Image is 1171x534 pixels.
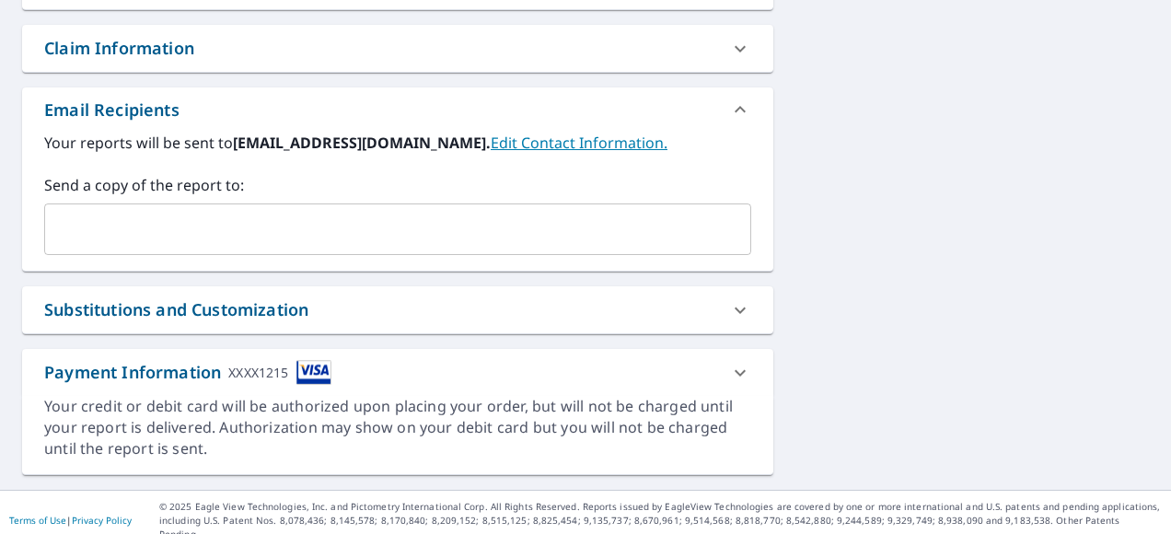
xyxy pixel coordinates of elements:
label: Your reports will be sent to [44,132,751,154]
p: | [9,515,132,526]
img: cardImage [296,360,331,385]
a: Privacy Policy [72,514,132,527]
div: Your credit or debit card will be authorized upon placing your order, but will not be charged unt... [44,396,751,459]
div: Payment InformationXXXX1215cardImage [22,349,773,396]
div: Substitutions and Customization [22,286,773,333]
div: Email Recipients [44,98,180,122]
a: Terms of Use [9,514,66,527]
div: XXXX1215 [228,360,288,385]
div: Substitutions and Customization [44,297,308,322]
div: Email Recipients [22,87,773,132]
a: EditContactInfo [491,133,667,153]
div: Claim Information [44,36,194,61]
div: Claim Information [22,25,773,72]
div: Payment Information [44,360,331,385]
label: Send a copy of the report to: [44,174,751,196]
b: [EMAIL_ADDRESS][DOMAIN_NAME]. [233,133,491,153]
